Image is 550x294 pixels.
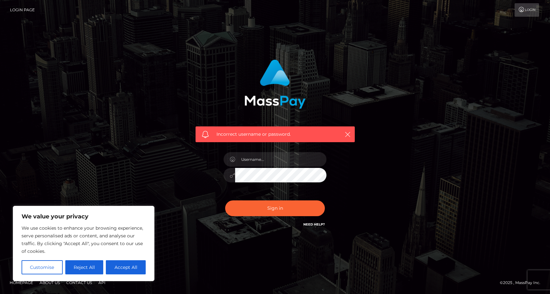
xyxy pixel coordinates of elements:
[65,260,104,274] button: Reject All
[7,278,36,288] a: Homepage
[225,200,325,216] button: Sign in
[22,260,63,274] button: Customise
[13,206,154,281] div: We value your privacy
[303,222,325,226] a: Need Help?
[37,278,62,288] a: About Us
[10,3,35,17] a: Login Page
[216,131,334,138] span: Incorrect username or password.
[22,224,146,255] p: We use cookies to enhance your browsing experience, serve personalised ads or content, and analys...
[235,152,326,167] input: Username...
[515,3,539,17] a: Login
[106,260,146,274] button: Accept All
[244,60,306,109] img: MassPay Login
[64,278,95,288] a: Contact Us
[22,213,146,220] p: We value your privacy
[500,279,545,286] div: © 2025 , MassPay Inc.
[96,278,108,288] a: API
